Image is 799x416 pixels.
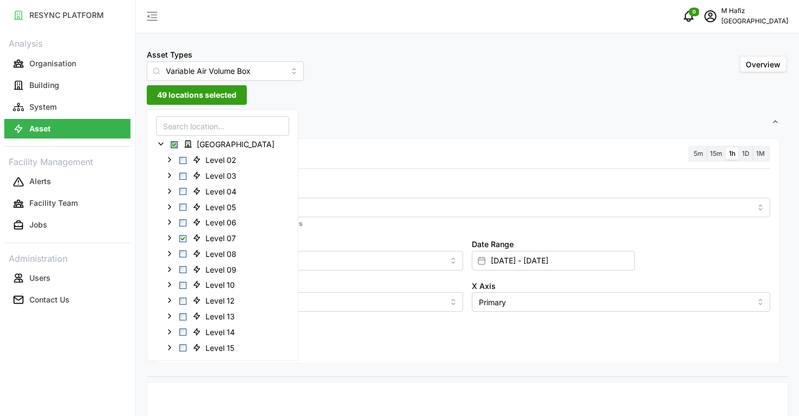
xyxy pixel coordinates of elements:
[29,58,76,69] p: Organisation
[147,109,788,136] button: Settings
[4,268,130,288] button: Users
[179,298,186,305] span: Select Level 12
[4,193,130,215] a: Facility Team
[205,280,235,291] span: Level 10
[197,139,274,150] span: [GEOGRAPHIC_DATA]
[29,102,57,112] p: System
[692,8,696,16] span: 0
[29,198,78,209] p: Facility Team
[721,6,788,16] p: M Hafiz
[4,54,130,73] button: Organisation
[147,85,247,105] button: 49 locations selected
[205,327,235,338] span: Level 14
[205,186,236,197] span: Level 04
[179,344,186,351] span: Select Level 15
[171,141,178,148] span: Select Office Tower
[4,216,130,235] button: Jobs
[29,294,70,305] p: Contact Us
[188,247,244,260] span: Level 08
[179,329,186,336] span: Select Level 14
[4,4,130,26] a: RESYNC PLATFORM
[756,149,765,157] span: 1M
[205,342,234,353] span: Level 15
[729,149,735,157] span: 1h
[4,289,130,311] a: Contact Us
[678,5,700,27] button: notifications
[29,10,104,21] p: RESYNC PLATFORM
[188,153,244,166] span: Level 02
[29,123,51,134] p: Asset
[188,325,242,338] span: Level 14
[472,280,496,292] label: X Axis
[4,35,130,51] p: Analysis
[157,86,236,104] span: 49 locations selected
[4,74,130,96] a: Building
[4,96,130,118] a: System
[4,119,130,138] button: Asset
[4,97,130,117] button: System
[205,155,236,166] span: Level 02
[188,216,244,229] span: Level 06
[4,215,130,236] a: Jobs
[179,172,186,179] span: Select Level 03
[205,295,235,306] span: Level 12
[4,172,130,192] button: Alerts
[4,153,130,169] p: Facility Management
[179,204,186,211] span: Select Level 05
[179,188,186,195] span: Select Level 04
[205,249,236,260] span: Level 08
[188,200,244,213] span: Level 05
[179,137,282,150] span: Office Tower
[165,292,463,312] input: Select Y axis
[188,262,244,275] span: Level 09
[184,201,751,213] input: Select metric
[742,149,750,157] span: 1D
[156,116,289,136] input: Search location...
[205,201,236,212] span: Level 05
[188,278,242,291] span: Level 10
[4,290,130,310] button: Contact Us
[179,282,186,289] span: Select Level 10
[4,250,130,266] p: Administration
[147,136,788,377] div: Settings
[179,157,186,164] span: Select Level 02
[472,251,635,270] input: Select date range
[472,238,514,250] label: Date Range
[179,250,186,257] span: Select Level 08
[147,109,298,361] div: 49 locations selected
[165,219,770,229] p: *You can only select a maximum of 5 metrics
[188,310,242,323] span: Level 13
[746,60,781,69] span: Overview
[4,267,130,289] a: Users
[4,75,130,95] button: Building
[165,251,463,270] input: Select chart type
[205,233,236,244] span: Level 07
[155,109,771,136] span: Settings
[188,294,242,307] span: Level 12
[721,16,788,27] p: [GEOGRAPHIC_DATA]
[188,231,244,244] span: Level 07
[29,273,51,283] p: Users
[205,264,236,275] span: Level 09
[205,217,236,228] span: Level 06
[700,5,721,27] button: schedule
[179,313,186,320] span: Select Level 13
[4,194,130,213] button: Facility Team
[179,219,186,226] span: Select Level 06
[4,118,130,140] a: Asset
[147,49,192,61] label: Asset Types
[4,53,130,74] a: Organisation
[179,266,186,273] span: Select Level 09
[29,80,59,91] p: Building
[188,169,244,182] span: Level 03
[29,219,47,230] p: Jobs
[4,5,130,25] button: RESYNC PLATFORM
[4,171,130,193] a: Alerts
[472,292,770,312] input: Select X axis
[205,311,235,322] span: Level 13
[710,149,722,157] span: 15m
[188,184,244,197] span: Level 04
[694,149,703,157] span: 5m
[179,235,186,242] span: Select Level 07
[29,176,51,187] p: Alerts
